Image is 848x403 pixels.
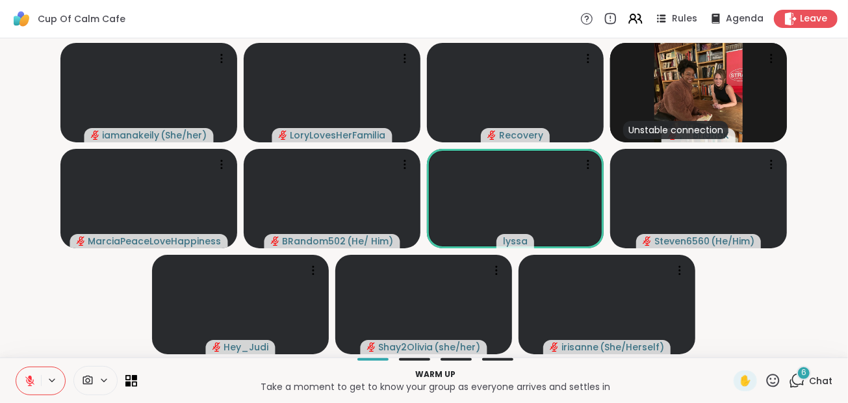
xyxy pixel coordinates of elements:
span: audio-muted [77,237,86,246]
span: MarciaPeaceLoveHappiness [88,235,222,248]
span: iamanakeily [103,129,160,142]
span: Hey_Judi [224,341,269,354]
span: audio-muted [550,343,559,352]
span: LoryLovesHerFamilia [290,129,386,142]
span: irisanne [561,341,598,354]
span: ( she/her ) [435,341,481,354]
span: Rules [672,12,697,25]
span: ✋ [739,373,752,389]
img: BrianaK [654,43,743,142]
span: Cup Of Calm Cafe [38,12,125,25]
span: audio-muted [367,343,376,352]
span: Recovery [499,129,543,142]
span: audio-muted [643,237,652,246]
span: audio-muted [271,237,280,246]
span: Steven6560 [654,235,710,248]
span: Agenda [726,12,764,25]
span: ( She/her ) [161,129,207,142]
span: lyssa [503,235,528,248]
span: Leave [800,12,827,25]
span: BRandom502 [283,235,346,248]
img: ShareWell Logomark [10,8,32,30]
span: ( He/Him ) [711,235,754,248]
span: audio-muted [212,343,222,352]
div: Unstable connection [623,121,728,139]
span: audio-muted [91,131,100,140]
p: Take a moment to get to know your group as everyone arrives and settles in [145,380,726,393]
span: audio-muted [487,131,496,140]
span: Chat [809,374,832,387]
span: ( She/Herself ) [600,341,664,354]
p: Warm up [145,369,726,380]
span: Shay2Olivia [379,341,433,354]
span: ( He/ Him ) [348,235,394,248]
span: audio-muted [279,131,288,140]
span: 6 [801,367,806,378]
